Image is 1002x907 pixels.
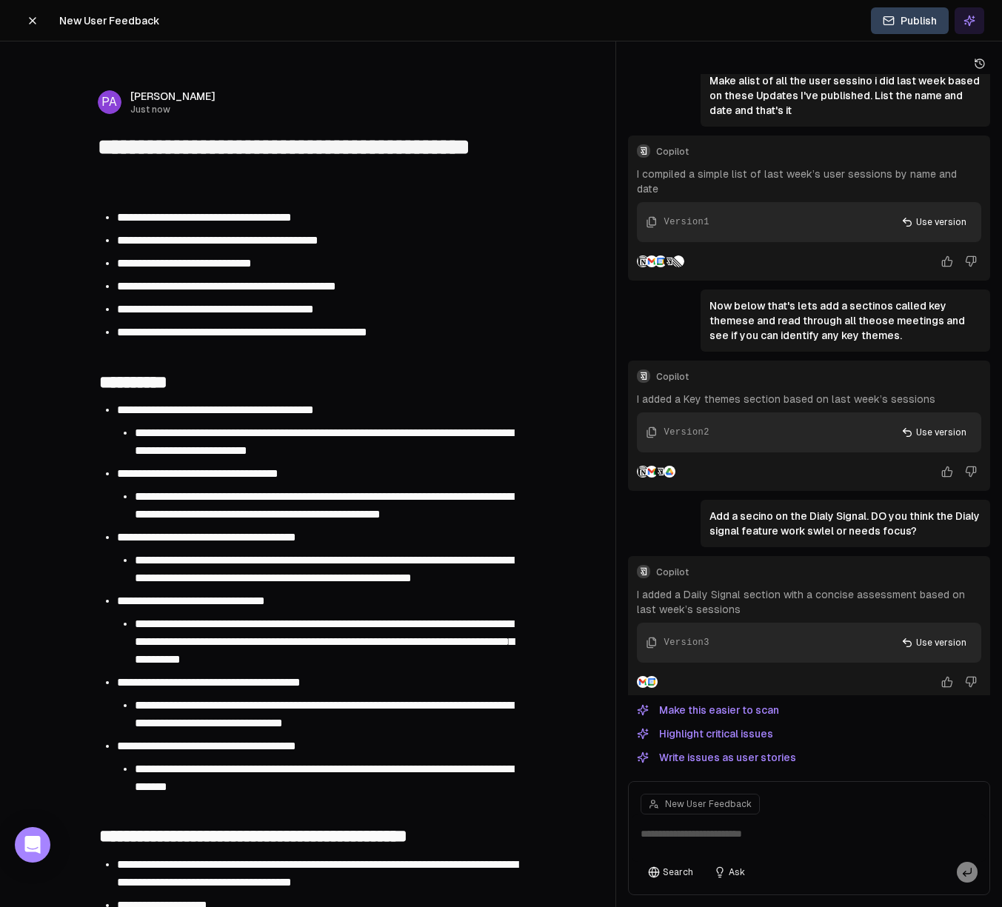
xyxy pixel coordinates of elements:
img: Gmail [637,676,649,688]
img: Gmail [646,466,658,478]
span: Just now [130,104,216,116]
p: Add a secino on the Dialy Signal. DO you think the Dialy signal feature work swlel or needs focus? [709,509,981,538]
div: Version 3 [664,636,709,649]
button: Search [641,862,701,883]
button: Use version [892,211,975,233]
span: New User Feedback [665,798,752,810]
div: Version 2 [664,426,709,439]
button: Write issues as user stories [628,749,805,766]
img: Gmail [646,255,658,267]
img: Notion [637,466,649,478]
span: Copilot [656,146,981,158]
span: [PERSON_NAME] [130,89,216,104]
img: Google Calendar [655,255,667,267]
img: Google Drive [664,466,675,478]
p: Now below that's lets add a sectinos called key themese and read through all theose meetings and ... [709,298,981,343]
p: I added a Daily Signal section with a concise assessment based on last week’s sessions [637,587,981,617]
span: Copilot [656,566,981,578]
button: Make this easier to scan [628,701,788,719]
div: Version 1 [664,215,709,229]
button: Highlight critical issues [628,725,782,743]
div: Open Intercom Messenger [15,827,50,863]
button: Use version [892,632,975,654]
img: Samepage [655,466,667,478]
span: Copilot [656,371,981,383]
button: Publish [871,7,949,34]
img: Google Calendar [646,676,658,688]
img: Linear [672,255,684,267]
span: New User Feedback [59,13,159,28]
p: Make alist of all the user sessino i did last week based on these Updates I've published. List th... [709,73,981,118]
button: Ask [707,862,752,883]
img: Samepage [664,255,675,267]
p: I compiled a simple list of last week’s user sessions by name and date [637,167,981,196]
button: Use version [892,421,975,444]
img: Notion [637,255,649,267]
p: I added a Key themes section based on last week’s sessions [637,392,981,406]
span: PA [98,90,121,114]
